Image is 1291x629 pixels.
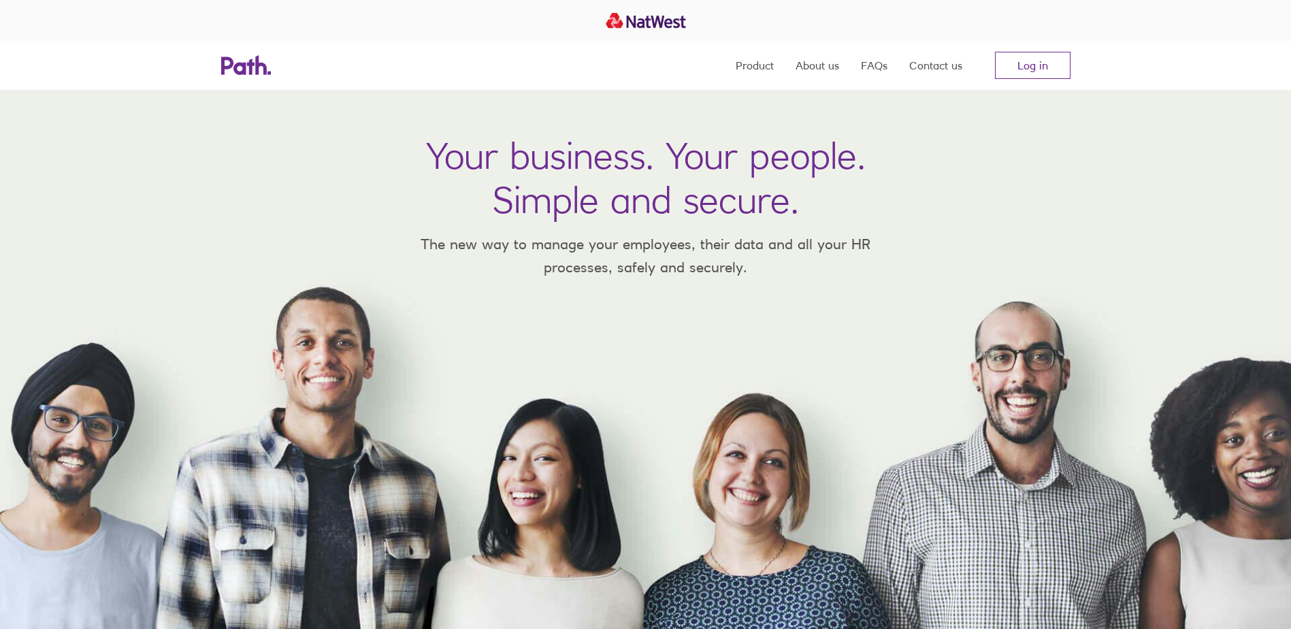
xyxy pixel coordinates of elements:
[861,41,887,90] a: FAQs
[426,133,866,222] h1: Your business. Your people. Simple and secure.
[909,41,962,90] a: Contact us
[736,41,774,90] a: Product
[401,233,891,278] p: The new way to manage your employees, their data and all your HR processes, safely and securely.
[995,52,1071,79] a: Log in
[796,41,839,90] a: About us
